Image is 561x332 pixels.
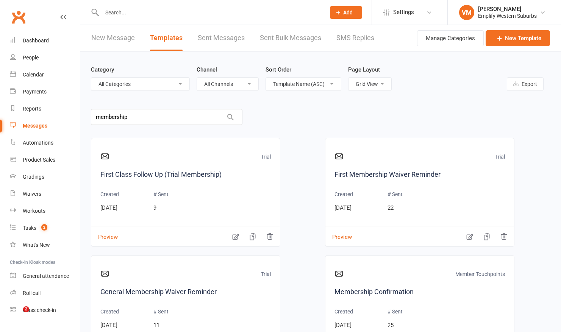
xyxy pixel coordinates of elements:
[100,7,320,18] input: Search...
[23,55,39,61] div: People
[334,287,505,298] a: Membership Confirmation
[10,302,80,319] a: Class kiosk mode
[343,9,353,16] span: Add
[23,273,69,279] div: General attendance
[507,77,544,91] button: Export
[153,307,169,316] p: # Sent
[198,25,245,51] a: Sent Messages
[197,65,217,74] label: Channel
[334,322,352,329] span: [DATE]
[91,65,114,74] label: Category
[334,307,353,316] p: Created
[10,134,80,151] a: Automations
[417,30,484,46] button: Manage Categories
[10,49,80,66] a: People
[10,151,80,168] a: Product Sales
[153,322,159,329] span: 11
[10,203,80,220] a: Workouts
[10,168,80,185] a: Gradings
[459,5,474,20] div: VM
[348,65,380,74] label: Page Layout
[91,228,118,236] button: Preview
[486,30,550,46] a: New Template
[260,25,321,51] a: Sent Bulk Messages
[100,322,117,329] span: [DATE]
[41,224,47,231] span: 2
[100,204,117,211] span: [DATE]
[10,83,80,100] a: Payments
[325,228,352,236] button: Preview
[10,237,80,254] a: What's New
[100,169,271,180] a: First Class Follow Up (Trial Membership)
[10,285,80,302] a: Roll call
[150,25,183,51] a: Templates
[8,306,26,324] iframe: Intercom live chat
[23,157,55,163] div: Product Sales
[388,204,394,211] span: 22
[10,117,80,134] a: Messages
[23,225,36,231] div: Tasks
[91,109,242,125] input: Search by name
[10,100,80,117] a: Reports
[23,123,47,129] div: Messages
[10,32,80,49] a: Dashboard
[23,174,44,180] div: Gradings
[100,287,271,298] a: General Membership Waiver Reminder
[100,190,119,198] p: Created
[153,204,156,211] span: 9
[495,153,505,163] p: Trial
[388,322,394,329] span: 25
[10,268,80,285] a: General attendance kiosk mode
[261,153,271,163] p: Trial
[10,185,80,203] a: Waivers
[23,89,47,95] div: Payments
[23,37,49,44] div: Dashboard
[478,6,537,12] div: [PERSON_NAME]
[261,270,271,281] p: Trial
[478,12,537,19] div: Emplify Western Suburbs
[23,306,29,312] span: 2
[10,66,80,83] a: Calendar
[10,220,80,237] a: Tasks 2
[23,140,53,146] div: Automations
[23,208,45,214] div: Workouts
[100,307,119,316] p: Created
[23,72,44,78] div: Calendar
[23,106,41,112] div: Reports
[393,4,414,21] span: Settings
[9,8,28,26] a: Clubworx
[23,307,56,313] div: Class check-in
[388,307,403,316] p: # Sent
[23,191,41,197] div: Waivers
[334,204,352,211] span: [DATE]
[330,6,362,19] button: Add
[153,190,169,198] p: # Sent
[23,242,50,248] div: What's New
[91,25,135,51] a: New Message
[23,290,41,296] div: Roll call
[336,25,374,51] a: SMS Replies
[388,190,403,198] p: # Sent
[266,65,291,74] label: Sort Order
[455,270,505,281] p: Member Touchpoints
[334,190,353,198] p: Created
[334,169,505,180] a: First Membership Waiver Reminder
